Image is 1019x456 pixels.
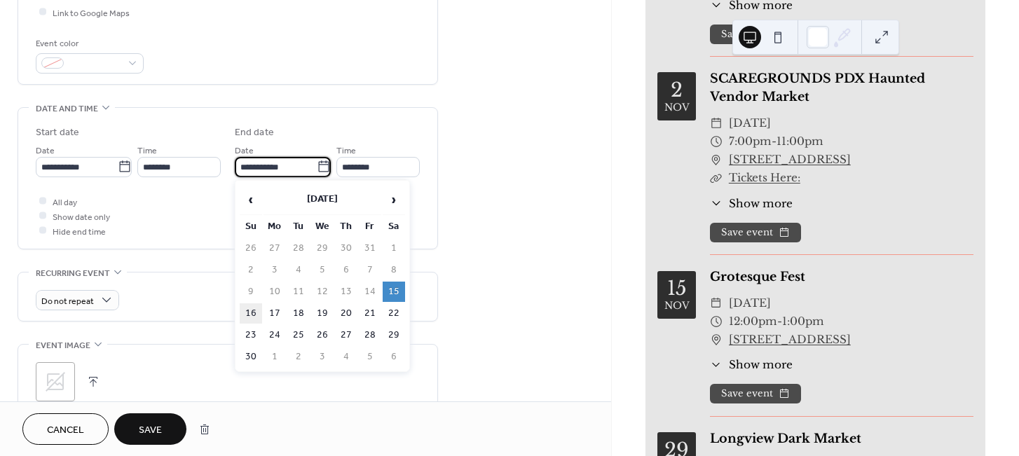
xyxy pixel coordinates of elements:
th: Su [240,216,262,237]
span: Recurring event [36,266,110,281]
div: 2 [671,81,683,100]
td: 7 [359,260,381,280]
div: ​ [710,331,723,349]
td: 3 [311,347,334,367]
span: 12:00pm [729,312,777,331]
button: ​Show more [710,195,792,212]
td: 25 [287,325,310,345]
a: [STREET_ADDRESS] [729,151,851,169]
td: 19 [311,303,334,324]
div: Event color [36,36,141,51]
button: Save event [710,384,801,403]
td: 30 [335,238,357,258]
span: › [383,186,404,214]
div: ​ [710,114,723,132]
span: 11:00pm [777,132,823,151]
span: 7:00pm [729,132,772,151]
span: Show more [729,195,793,212]
span: Event image [36,338,90,353]
div: Start date [36,125,79,140]
th: Sa [383,216,405,237]
div: ​ [710,294,723,312]
span: [DATE] [729,114,771,132]
span: [DATE] [729,294,771,312]
td: 1 [264,347,286,367]
button: Save event [710,25,801,44]
div: ; [36,362,75,401]
td: 6 [335,260,357,280]
td: 1 [383,238,405,258]
td: 6 [383,347,405,367]
span: Time [336,143,356,158]
div: ​ [710,132,723,151]
td: 4 [287,260,310,280]
span: Do not repeat [41,293,94,309]
span: Show date only [53,209,110,224]
th: Fr [359,216,381,237]
th: Tu [287,216,310,237]
td: 14 [359,282,381,302]
div: Nov [664,301,690,311]
span: Show more [729,357,793,373]
td: 21 [359,303,381,324]
td: 28 [359,325,381,345]
div: ​ [710,312,723,331]
td: 26 [240,238,262,258]
th: Th [335,216,357,237]
button: Save [114,413,186,445]
td: 22 [383,303,405,324]
div: ​ [710,151,723,169]
div: End date [235,125,274,140]
td: 18 [287,303,310,324]
span: Date [36,143,55,158]
span: Date [235,143,254,158]
span: Time [137,143,157,158]
span: Link to Google Maps [53,6,130,20]
span: Date and time [36,102,98,116]
td: 4 [335,347,357,367]
td: 9 [240,282,262,302]
span: - [777,312,782,331]
span: Save [139,423,162,438]
span: Hide end time [53,224,106,239]
td: 2 [287,347,310,367]
th: [DATE] [264,185,381,215]
td: 2 [240,260,262,280]
td: 11 [287,282,310,302]
div: ​ [710,195,723,212]
td: 3 [264,260,286,280]
a: Tickets Here: [729,171,800,184]
td: 8 [383,260,405,280]
button: Cancel [22,413,109,445]
span: 1:00pm [782,312,824,331]
td: 20 [335,303,357,324]
span: All day [53,195,77,209]
td: 10 [264,282,286,302]
button: ​Show more [710,357,792,373]
th: We [311,216,334,237]
td: 30 [240,347,262,367]
div: ​ [710,357,723,373]
button: Save event [710,223,801,242]
div: ​ [710,169,723,187]
div: Nov [664,103,690,113]
td: 5 [311,260,334,280]
td: 16 [240,303,262,324]
td: 15 [383,282,405,302]
div: 15 [667,279,687,298]
td: 12 [311,282,334,302]
span: Cancel [47,423,84,438]
td: 28 [287,238,310,258]
td: 29 [311,238,334,258]
div: Grotesque Fest [710,268,973,286]
a: [STREET_ADDRESS] [729,331,851,349]
th: Mo [264,216,286,237]
a: SCAREGROUNDS PDX Haunted Vendor Market [710,71,925,104]
td: 24 [264,325,286,345]
td: 31 [359,238,381,258]
td: 29 [383,325,405,345]
td: 26 [311,325,334,345]
span: - [772,132,777,151]
td: 13 [335,282,357,302]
